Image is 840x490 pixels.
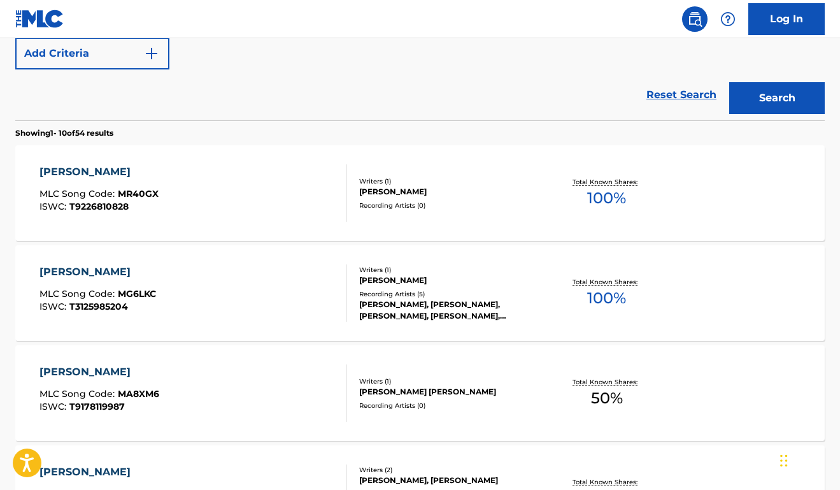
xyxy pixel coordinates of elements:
[359,401,539,410] div: Recording Artists ( 0 )
[15,10,64,28] img: MLC Logo
[39,201,69,212] span: ISWC :
[587,287,626,310] span: 100 %
[359,275,539,286] div: [PERSON_NAME]
[69,201,129,212] span: T9226810828
[573,277,641,287] p: Total Known Shares:
[687,11,702,27] img: search
[15,345,825,441] a: [PERSON_NAME]MLC Song Code:MA8XM6ISWC:T9178119987Writers (1)[PERSON_NAME] [PERSON_NAME]Recording ...
[573,377,641,387] p: Total Known Shares:
[39,388,118,400] span: MLC Song Code :
[748,3,825,35] a: Log In
[118,188,159,199] span: MR40GX
[729,82,825,114] button: Search
[15,38,169,69] button: Add Criteria
[39,401,69,412] span: ISWC :
[15,145,825,241] a: [PERSON_NAME]MLC Song Code:MR40GXISWC:T9226810828Writers (1)[PERSON_NAME]Recording Artists (0)Tot...
[720,11,736,27] img: help
[39,465,160,480] div: [PERSON_NAME]
[359,475,539,486] div: [PERSON_NAME], [PERSON_NAME]
[69,301,128,312] span: T3125985204
[591,387,623,410] span: 50 %
[359,201,539,210] div: Recording Artists ( 0 )
[776,429,840,490] iframe: Chat Widget
[39,288,118,299] span: MLC Song Code :
[15,127,113,139] p: Showing 1 - 10 of 54 results
[587,187,626,210] span: 100 %
[359,465,539,475] div: Writers ( 2 )
[359,386,539,398] div: [PERSON_NAME] [PERSON_NAME]
[15,245,825,341] a: [PERSON_NAME]MLC Song Code:MG6LKCISWC:T3125985204Writers (1)[PERSON_NAME]Recording Artists (5)[PE...
[573,177,641,187] p: Total Known Shares:
[144,46,159,61] img: 9d2ae6d4665cec9f34b9.svg
[359,289,539,299] div: Recording Artists ( 5 )
[118,388,159,400] span: MA8XM6
[359,265,539,275] div: Writers ( 1 )
[118,288,156,299] span: MG6LKC
[359,177,539,186] div: Writers ( 1 )
[69,401,125,412] span: T9178119987
[39,264,156,280] div: [PERSON_NAME]
[359,299,539,322] div: [PERSON_NAME], [PERSON_NAME], [PERSON_NAME], [PERSON_NAME], [PERSON_NAME].
[39,364,159,380] div: [PERSON_NAME]
[359,377,539,386] div: Writers ( 1 )
[682,6,708,32] a: Public Search
[715,6,741,32] div: Help
[39,301,69,312] span: ISWC :
[640,81,723,109] a: Reset Search
[39,164,159,180] div: [PERSON_NAME]
[780,442,788,480] div: Drag
[39,188,118,199] span: MLC Song Code :
[359,186,539,198] div: [PERSON_NAME]
[573,477,641,487] p: Total Known Shares:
